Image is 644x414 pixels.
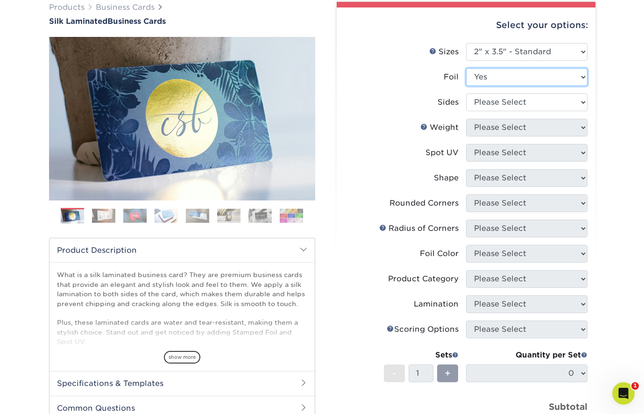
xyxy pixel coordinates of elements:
span: - [392,366,396,380]
div: Sides [438,97,459,108]
div: Quantity per Set [466,350,587,361]
div: Shape [434,172,459,184]
img: Business Cards 08 [280,208,303,223]
strong: Subtotal [549,401,587,412]
div: Foil [444,71,459,83]
img: Business Cards 01 [61,205,84,228]
span: show more [164,351,200,364]
img: Business Cards 04 [155,208,178,223]
span: 1 [631,382,639,390]
div: Lamination [414,299,459,310]
div: Rounded Corners [389,198,459,209]
span: + [445,366,451,380]
img: Business Cards 05 [186,208,209,223]
div: Weight [420,122,459,133]
div: Radius of Corners [379,223,459,234]
img: Business Cards 03 [123,208,147,223]
div: Sets [384,350,459,361]
img: Business Cards 07 [248,208,272,223]
a: Products [49,3,85,12]
a: Business Cards [96,3,155,12]
div: Product Category [388,273,459,285]
div: Foil Color [420,248,459,259]
span: Silk Laminated [49,17,107,26]
img: Business Cards 02 [92,208,115,223]
h1: Business Cards [49,17,315,26]
img: Business Cards 06 [217,208,241,223]
iframe: Intercom live chat [612,382,635,405]
div: Scoring Options [387,324,459,335]
div: Select your options: [344,7,588,43]
a: Silk LaminatedBusiness Cards [49,17,315,26]
h2: Specifications & Templates [50,371,315,395]
div: Sizes [429,46,459,57]
div: Spot UV [425,147,459,158]
h2: Product Description [50,238,315,262]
